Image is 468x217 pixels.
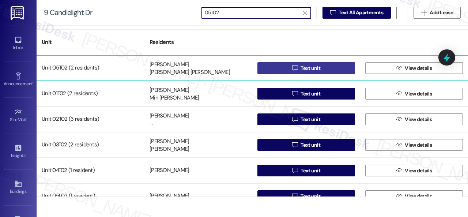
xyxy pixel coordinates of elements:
[150,138,189,145] div: [PERSON_NAME]
[301,167,320,175] span: Text unit
[405,90,432,98] span: View details
[257,113,355,125] button: Text unit
[205,8,299,18] input: Search by resident name or unit number
[4,106,33,126] a: Site Visit •
[150,61,189,68] div: [PERSON_NAME]
[396,116,402,122] i: 
[37,189,144,203] div: Unit 05L02 (1 resident)
[257,190,355,202] button: Text unit
[292,65,298,71] i: 
[37,112,144,127] div: Unit 02T02 (3 residents)
[414,7,461,19] button: Add Lease
[44,9,92,16] div: 9 Candlelight Dr
[150,192,189,200] div: [PERSON_NAME]
[365,88,463,100] button: View details
[150,112,189,120] div: [PERSON_NAME]
[322,7,391,19] button: Text All Apartments
[257,62,355,74] button: Text unit
[150,120,152,128] div: . .
[150,94,199,102] div: Min [PERSON_NAME]
[37,33,144,51] div: Unit
[396,193,402,199] i: 
[257,165,355,176] button: Text unit
[303,10,307,16] i: 
[37,61,144,75] div: Unit 05T02 (2 residents)
[4,177,33,197] a: Buildings
[396,65,402,71] i: 
[365,139,463,151] button: View details
[365,62,463,74] button: View details
[150,86,189,94] div: [PERSON_NAME]
[144,33,252,51] div: Residents
[365,165,463,176] button: View details
[396,142,402,148] i: 
[405,64,432,72] span: View details
[405,116,432,123] span: View details
[365,113,463,125] button: View details
[4,142,33,161] a: Insights •
[292,193,298,199] i: 
[299,7,311,18] button: Clear text
[405,167,432,175] span: View details
[257,139,355,151] button: Text unit
[150,167,189,175] div: [PERSON_NAME]
[396,168,402,173] i: 
[37,138,144,152] div: Unit 03T02 (2 residents)
[301,90,320,98] span: Text unit
[257,88,355,100] button: Text unit
[37,163,144,178] div: Unit 04T02 (1 resident)
[430,9,453,16] span: Add Lease
[150,146,189,153] div: [PERSON_NAME]
[11,6,26,20] img: ResiDesk Logo
[301,192,320,200] span: Text unit
[421,10,427,16] i: 
[37,86,144,101] div: Unit 01T02 (2 residents)
[33,80,34,85] span: •
[292,91,298,97] i: 
[292,142,298,148] i: 
[405,141,432,149] span: View details
[396,91,402,97] i: 
[301,116,320,123] span: Text unit
[4,34,33,53] a: Inbox
[301,141,320,149] span: Text unit
[26,116,27,121] span: •
[339,9,383,16] span: Text All Apartments
[330,10,336,16] i: 
[25,152,26,157] span: •
[405,192,432,200] span: View details
[292,116,298,122] i: 
[301,64,320,72] span: Text unit
[292,168,298,173] i: 
[365,190,463,202] button: View details
[150,69,230,76] div: [PERSON_NAME] [PERSON_NAME]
